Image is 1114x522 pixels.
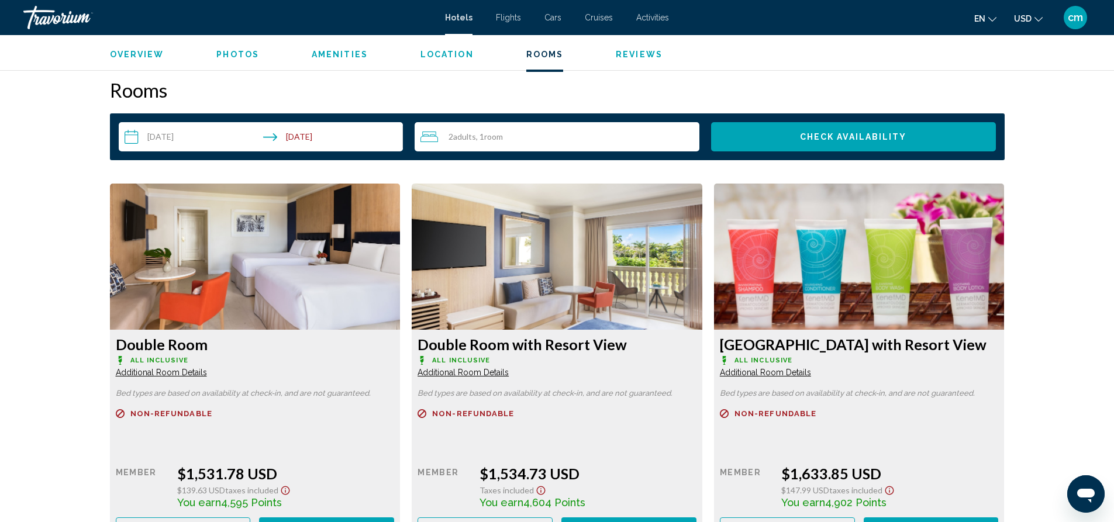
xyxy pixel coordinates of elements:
[418,389,696,397] p: Bed types are based on availability at check-in, and are not guaranteed.
[418,336,696,353] h3: Double Room with Resort View
[781,485,829,495] span: $147.99 USD
[544,13,561,22] a: Cars
[130,357,188,364] span: All Inclusive
[130,410,212,417] span: Non-refundable
[496,13,521,22] a: Flights
[974,14,985,23] span: en
[418,368,509,377] span: Additional Room Details
[119,122,403,151] button: Check-in date: Sep 5, 2025 Check-out date: Sep 9, 2025
[432,357,490,364] span: All Inclusive
[116,465,168,509] div: Member
[484,132,503,141] span: Room
[221,496,282,509] span: 4,595 Points
[526,50,564,59] span: Rooms
[177,496,221,509] span: You earn
[720,368,811,377] span: Additional Room Details
[636,13,669,22] a: Activities
[711,122,996,151] button: Check Availability
[177,465,394,482] div: $1,531.78 USD
[720,389,999,397] p: Bed types are based on availability at check-in, and are not guaranteed.
[453,132,476,141] span: Adults
[116,368,207,377] span: Additional Room Details
[415,122,699,151] button: Travelers: 2 adults, 0 children
[974,10,996,27] button: Change language
[585,13,613,22] a: Cruises
[418,465,470,509] div: Member
[110,184,401,330] img: 8a7fe929-7222-4ea7-9156-3fc86c1df8e0.jpeg
[116,389,395,397] p: Bed types are based on availability at check-in, and are not guaranteed.
[734,357,792,364] span: All Inclusive
[480,485,534,495] span: Taxes included
[480,465,696,482] div: $1,534.73 USD
[420,50,474,59] span: Location
[312,49,368,60] button: Amenities
[616,49,663,60] button: Reviews
[734,410,816,417] span: Non-refundable
[449,132,476,141] span: 2
[781,496,825,509] span: You earn
[116,336,395,353] h3: Double Room
[412,184,702,330] img: f6096e58-bc77-4fda-a388-ac547e2d018b.jpeg
[110,50,164,59] span: Overview
[1014,10,1043,27] button: Change currency
[800,133,907,142] span: Check Availability
[534,482,548,496] button: Show Taxes and Fees disclaimer
[23,6,433,29] a: Travorium
[278,482,292,496] button: Show Taxes and Fees disclaimer
[119,122,996,151] div: Search widget
[1014,14,1032,23] span: USD
[720,465,772,509] div: Member
[110,78,1005,102] h2: Rooms
[1060,5,1091,30] button: User Menu
[882,482,896,496] button: Show Taxes and Fees disclaimer
[476,132,503,141] span: , 1
[177,485,225,495] span: $139.63 USD
[225,485,278,495] span: Taxes included
[1068,12,1083,23] span: cm
[216,50,259,59] span: Photos
[445,13,472,22] a: Hotels
[526,49,564,60] button: Rooms
[1067,475,1105,513] iframe: Button to launch messaging window
[781,465,998,482] div: $1,633.85 USD
[480,496,523,509] span: You earn
[829,485,882,495] span: Taxes included
[432,410,514,417] span: Non-refundable
[420,49,474,60] button: Location
[312,50,368,59] span: Amenities
[216,49,259,60] button: Photos
[720,336,999,353] h3: [GEOGRAPHIC_DATA] with Resort View
[714,184,1005,330] img: ced5cbf4-bcd4-45d8-9714-a8f2236d328b.jpeg
[616,50,663,59] span: Reviews
[825,496,887,509] span: 4,902 Points
[110,49,164,60] button: Overview
[523,496,585,509] span: 4,604 Points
